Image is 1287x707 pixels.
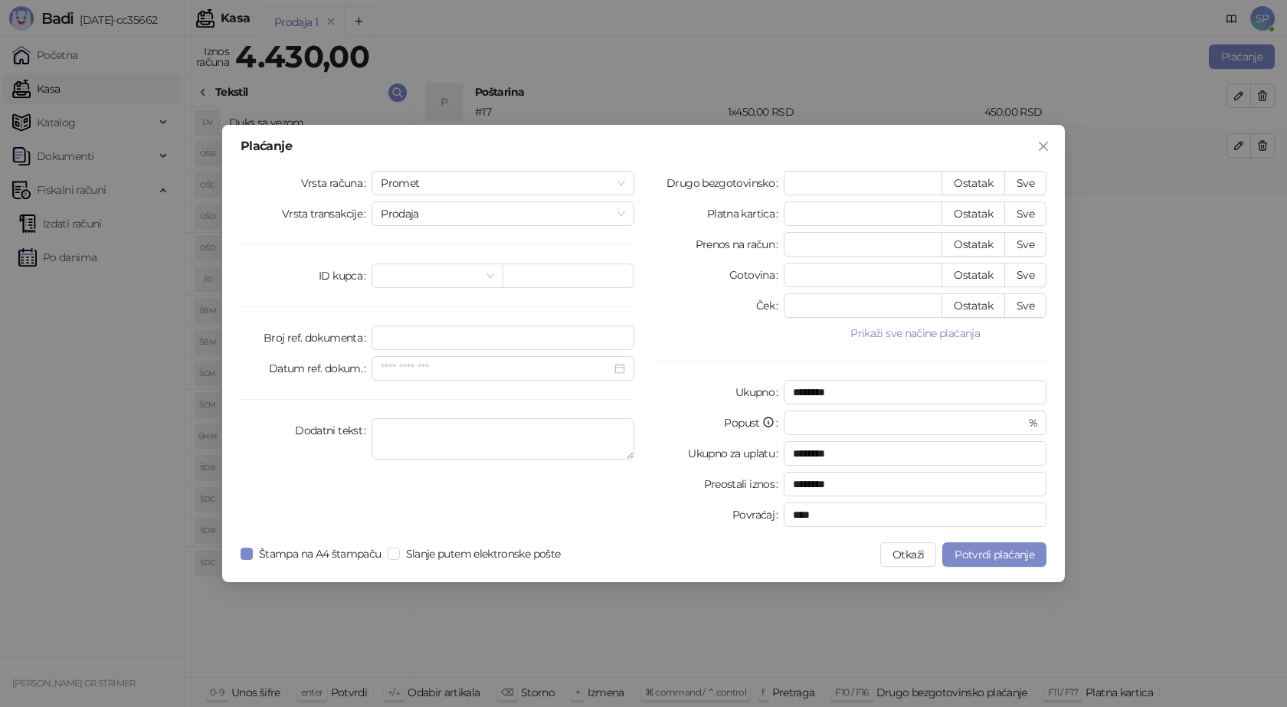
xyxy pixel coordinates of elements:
[756,293,784,318] label: Ček
[732,502,784,527] label: Povraćaj
[724,411,784,435] label: Popust
[372,418,634,460] textarea: Dodatni tekst
[282,201,372,226] label: Vrsta transakcije
[381,202,625,225] span: Prodaja
[735,380,784,404] label: Ukupno
[319,263,372,288] label: ID kupca
[1031,140,1056,152] span: Zatvori
[372,326,634,350] input: Broj ref. dokumenta
[942,542,1046,567] button: Potvrdi plaćanje
[784,324,1046,342] button: Prikaži sve načine plaćanja
[381,172,625,195] span: Promet
[1004,232,1046,257] button: Sve
[688,441,784,466] label: Ukupno za uplatu
[1037,140,1050,152] span: close
[1004,263,1046,287] button: Sve
[295,418,372,443] label: Dodatni tekst
[955,548,1034,561] span: Potvrdi plaćanje
[880,542,936,567] button: Otkaži
[1004,293,1046,318] button: Sve
[1004,171,1046,195] button: Sve
[381,360,611,377] input: Datum ref. dokum.
[269,356,372,381] label: Datum ref. dokum.
[793,411,1025,434] input: Popust
[707,201,784,226] label: Platna kartica
[264,326,372,350] label: Broj ref. dokumenta
[942,263,1005,287] button: Ostatak
[942,232,1005,257] button: Ostatak
[696,232,784,257] label: Prenos na račun
[729,263,784,287] label: Gotovina
[942,293,1005,318] button: Ostatak
[942,201,1005,226] button: Ostatak
[400,545,567,562] span: Slanje putem elektronske pošte
[942,171,1005,195] button: Ostatak
[1031,134,1056,159] button: Close
[1004,201,1046,226] button: Sve
[704,472,784,496] label: Preostali iznos
[301,171,372,195] label: Vrsta računa
[666,171,784,195] label: Drugo bezgotovinsko
[253,545,388,562] span: Štampa na A4 štampaču
[241,140,1046,152] div: Plaćanje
